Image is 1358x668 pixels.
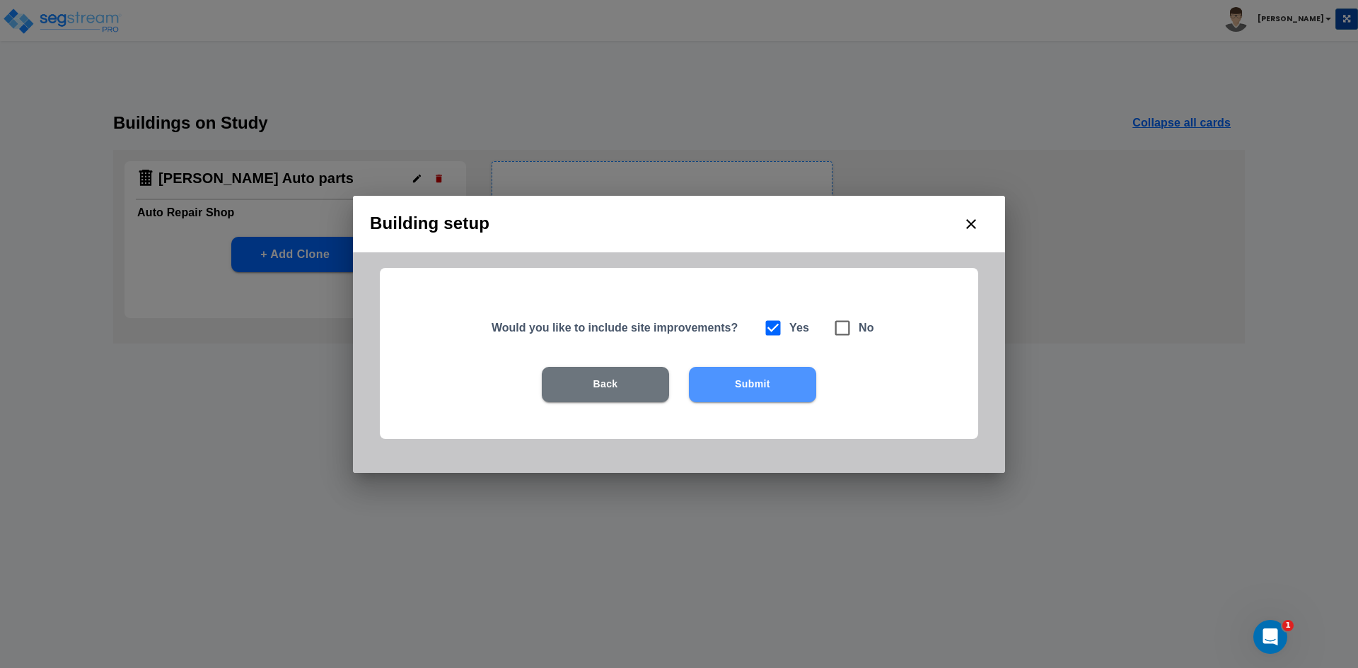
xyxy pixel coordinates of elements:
button: Submit [689,367,816,402]
h5: Would you like to include site improvements? [492,320,745,335]
iframe: Intercom live chat [1253,620,1287,654]
button: close [954,207,988,241]
span: 1 [1282,620,1294,631]
h6: No [859,318,874,338]
h2: Building setup [353,196,1005,252]
button: Back [542,367,669,402]
h6: Yes [789,318,809,338]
